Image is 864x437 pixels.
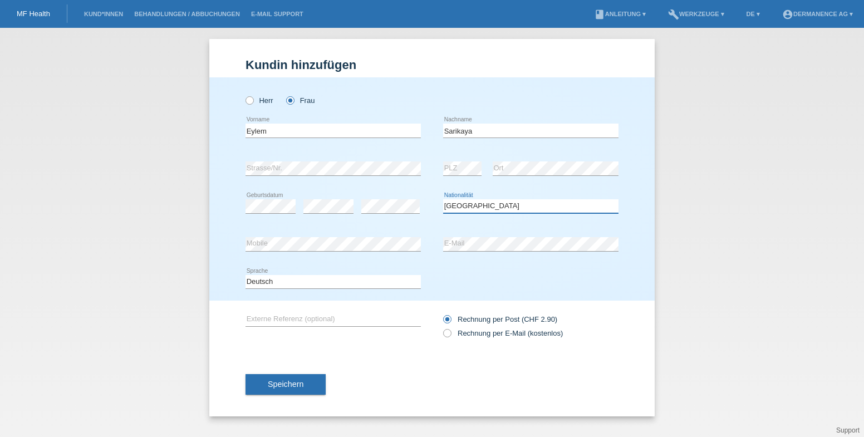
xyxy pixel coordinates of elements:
[246,11,309,17] a: E-Mail Support
[594,9,605,20] i: book
[668,9,679,20] i: build
[741,11,765,17] a: DE ▾
[662,11,730,17] a: buildWerkzeuge ▾
[246,374,326,395] button: Speichern
[443,329,450,343] input: Rechnung per E-Mail (kostenlos)
[286,96,293,104] input: Frau
[78,11,129,17] a: Kund*innen
[246,58,618,72] h1: Kundin hinzufügen
[782,9,793,20] i: account_circle
[268,380,303,389] span: Speichern
[836,426,860,434] a: Support
[443,315,557,323] label: Rechnung per Post (CHF 2.90)
[17,9,50,18] a: MF Health
[443,315,450,329] input: Rechnung per Post (CHF 2.90)
[588,11,651,17] a: bookAnleitung ▾
[246,96,273,105] label: Herr
[777,11,858,17] a: account_circleDermanence AG ▾
[443,329,563,337] label: Rechnung per E-Mail (kostenlos)
[129,11,246,17] a: Behandlungen / Abbuchungen
[246,96,253,104] input: Herr
[286,96,315,105] label: Frau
